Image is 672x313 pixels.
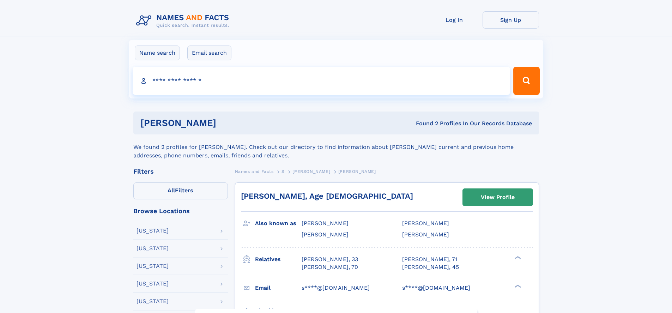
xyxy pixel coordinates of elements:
[292,169,330,174] span: [PERSON_NAME]
[137,246,169,251] div: [US_STATE]
[281,169,285,174] span: S
[255,253,302,265] h3: Relatives
[402,263,459,271] a: [PERSON_NAME], 45
[137,228,169,234] div: [US_STATE]
[481,189,515,205] div: View Profile
[463,189,533,206] a: View Profile
[133,208,228,214] div: Browse Locations
[241,192,413,200] a: [PERSON_NAME], Age [DEMOGRAPHIC_DATA]
[137,281,169,287] div: [US_STATE]
[338,169,376,174] span: [PERSON_NAME]
[133,134,539,160] div: We found 2 profiles for [PERSON_NAME]. Check out our directory to find information about [PERSON_...
[302,255,358,263] a: [PERSON_NAME], 33
[255,282,302,294] h3: Email
[133,67,510,95] input: search input
[513,67,539,95] button: Search Button
[168,187,175,194] span: All
[137,299,169,304] div: [US_STATE]
[235,167,274,176] a: Names and Facts
[133,168,228,175] div: Filters
[302,263,358,271] a: [PERSON_NAME], 70
[483,11,539,29] a: Sign Up
[302,220,349,227] span: [PERSON_NAME]
[316,120,532,127] div: Found 2 Profiles In Our Records Database
[292,167,330,176] a: [PERSON_NAME]
[187,46,231,60] label: Email search
[140,119,316,127] h1: [PERSON_NAME]
[302,231,349,238] span: [PERSON_NAME]
[402,220,449,227] span: [PERSON_NAME]
[402,255,457,263] a: [PERSON_NAME], 71
[513,284,521,288] div: ❯
[137,263,169,269] div: [US_STATE]
[402,231,449,238] span: [PERSON_NAME]
[426,11,483,29] a: Log In
[135,46,180,60] label: Name search
[255,217,302,229] h3: Also known as
[133,11,235,30] img: Logo Names and Facts
[513,255,521,260] div: ❯
[133,182,228,199] label: Filters
[281,167,285,176] a: S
